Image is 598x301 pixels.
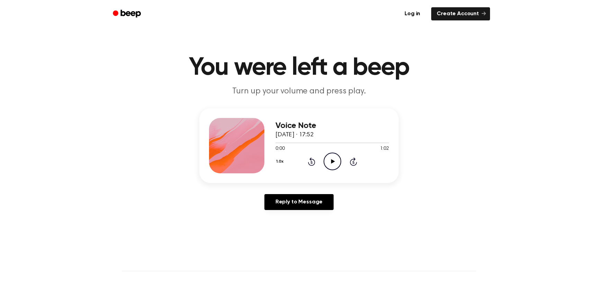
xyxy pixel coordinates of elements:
[275,132,314,138] span: [DATE] · 17:52
[275,156,286,167] button: 1.0x
[264,194,334,210] a: Reply to Message
[431,7,490,20] a: Create Account
[122,55,476,80] h1: You were left a beep
[108,7,147,21] a: Beep
[275,121,389,130] h3: Voice Note
[166,86,432,97] p: Turn up your volume and press play.
[275,145,284,153] span: 0:00
[380,145,389,153] span: 1:02
[398,6,427,22] a: Log in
